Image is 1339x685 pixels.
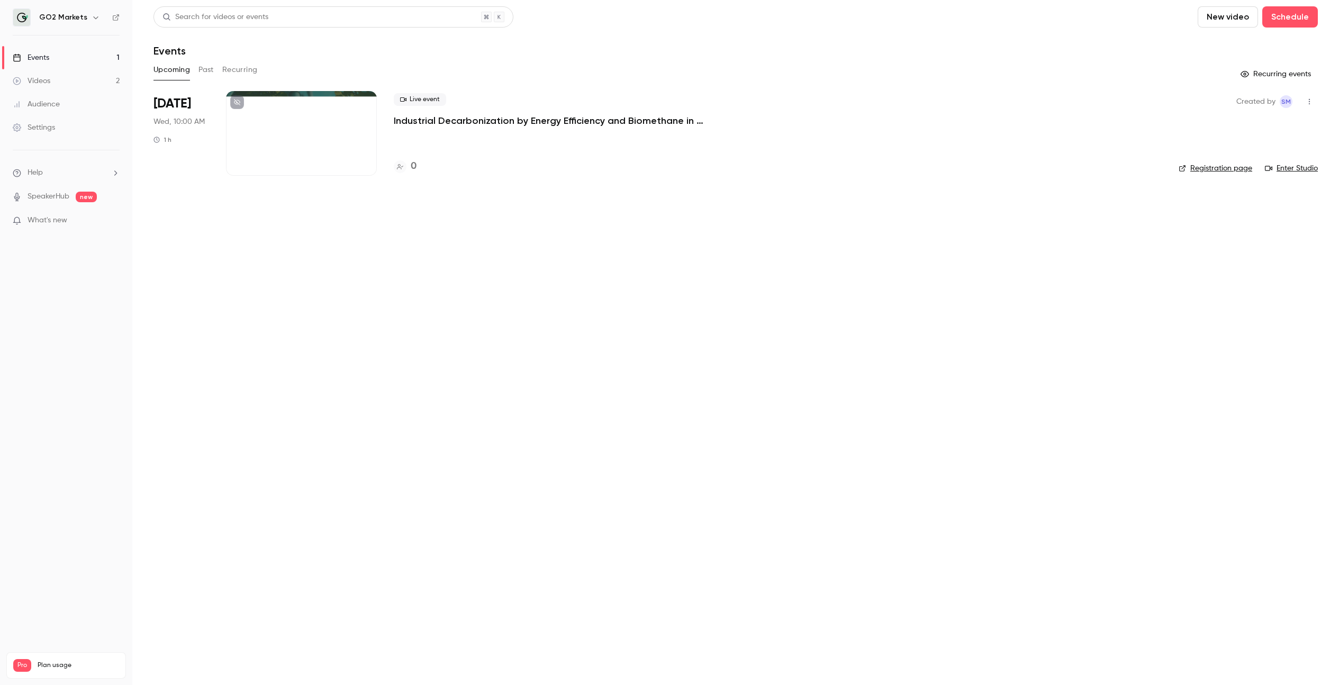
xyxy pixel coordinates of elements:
h4: 0 [411,159,417,174]
span: Created by [1236,95,1275,108]
div: 1 h [153,136,171,144]
div: Videos [13,76,50,86]
button: Schedule [1262,6,1318,28]
button: New video [1198,6,1258,28]
div: Audience [13,99,60,110]
div: Nov 12 Wed, 10:00 AM (Europe/Berlin) [153,91,209,176]
span: Pro [13,659,31,672]
span: Live event [394,93,446,106]
span: [DATE] [153,95,191,112]
button: Upcoming [153,61,190,78]
h1: Events [153,44,186,57]
span: new [76,192,97,202]
div: Settings [13,122,55,133]
img: GO2 Markets [13,9,30,26]
a: SpeakerHub [28,191,69,202]
span: Sophia Mwema [1280,95,1292,108]
li: help-dropdown-opener [13,167,120,178]
h6: GO2 Markets [39,12,87,23]
span: Plan usage [38,661,119,670]
a: Industrial Decarbonization by Energy Efficiency and Biomethane in [GEOGRAPHIC_DATA] [394,114,711,127]
span: What's new [28,215,67,226]
a: Enter Studio [1265,163,1318,174]
span: Wed, 10:00 AM [153,116,205,127]
button: Recurring events [1236,66,1318,83]
button: Recurring [222,61,258,78]
button: Past [198,61,214,78]
a: 0 [394,159,417,174]
span: SM [1281,95,1291,108]
a: Registration page [1179,163,1252,174]
div: Search for videos or events [162,12,268,23]
div: Events [13,52,49,63]
span: Help [28,167,43,178]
